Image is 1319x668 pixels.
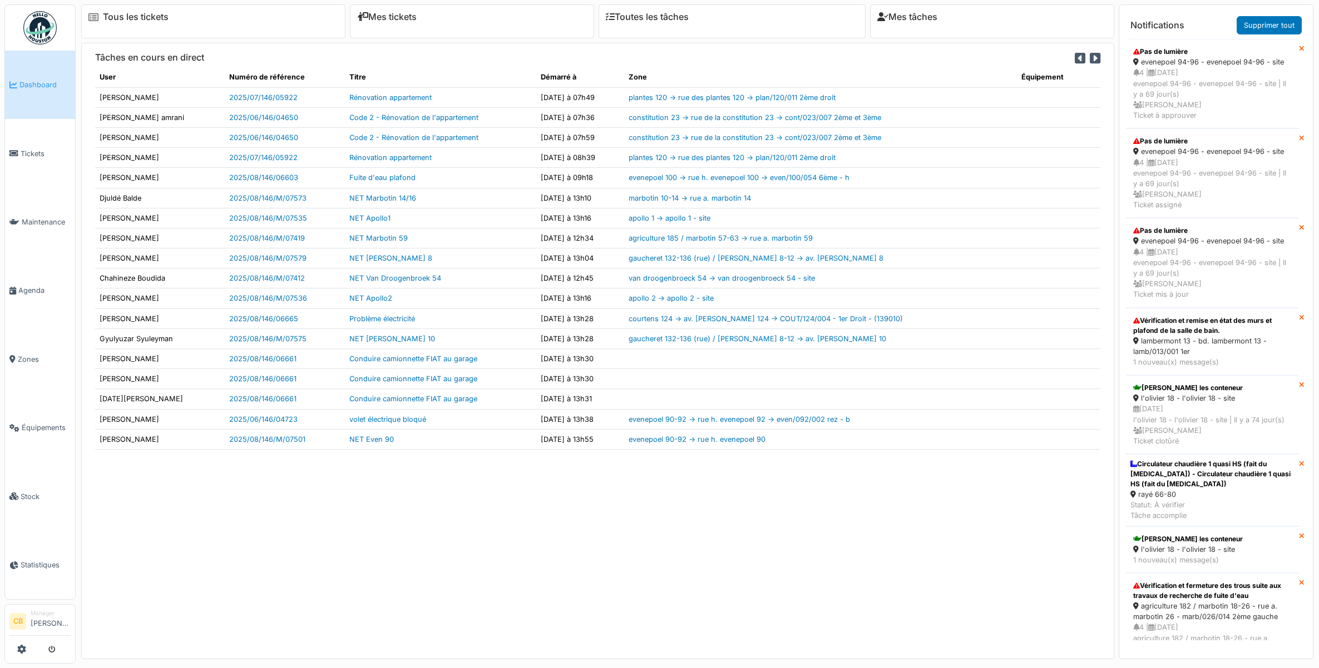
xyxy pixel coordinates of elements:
[349,254,432,262] a: NET [PERSON_NAME] 8
[349,113,478,122] a: Code 2 - Rénovation de l'appartement
[19,79,71,90] span: Dashboard
[5,51,75,119] a: Dashboard
[229,355,297,363] a: 2025/08/146/06661
[18,285,71,296] span: Agenda
[229,294,307,302] a: 2025/08/146/M/07536
[536,168,624,188] td: [DATE] à 09h18
[95,208,225,228] td: [PERSON_NAME]
[1017,67,1100,87] th: Équipement
[18,354,71,365] span: Zones
[1133,534,1292,544] div: [PERSON_NAME] les conteneur
[1133,316,1292,336] div: Vérification et remise en état des murs et plafond de la salle de bain.
[1126,128,1299,218] a: Pas de lumière evenepoel 94-96 - evenepoel 94-96 - site 4 |[DATE]evenepoel 94-96 - evenepoel 94-9...
[95,268,225,288] td: Chahineze Boudida
[1133,226,1292,236] div: Pas de lumière
[1126,526,1299,573] a: [PERSON_NAME] les conteneur l'olivier 18 - l'olivier 18 - site 1 nouveau(x) message(s)
[229,113,298,122] a: 2025/06/146/04650
[229,173,298,182] a: 2025/08/146/06603
[95,52,204,63] h6: Tâches en cours en direct
[1133,403,1292,446] div: [DATE] l'olivier 18 - l'olivier 18 - site | Il y a 74 jour(s) [PERSON_NAME] Ticket clotûré
[5,462,75,530] a: Stock
[1133,383,1292,393] div: [PERSON_NAME] les conteneur
[1133,146,1292,157] div: evenepoel 94-96 - evenepoel 94-96 - site
[629,435,765,443] a: evenepoel 90-92 -> rue h. evenepoel 90
[229,93,298,102] a: 2025/07/146/05922
[23,11,57,44] img: Badge_color-CXgf-gQk.svg
[536,127,624,147] td: [DATE] à 07h59
[95,409,225,429] td: [PERSON_NAME]
[229,375,297,383] a: 2025/08/146/06661
[629,315,903,323] a: courtens 124 -> av. [PERSON_NAME] 124 -> COUT/124/004 - 1er Droit - (139010)
[225,67,345,87] th: Numéro de référence
[536,389,624,409] td: [DATE] à 13h31
[95,168,225,188] td: [PERSON_NAME]
[349,415,426,423] a: volet électrique bloqué
[1126,308,1299,376] a: Vérification et remise en état des murs et plafond de la salle de bain. lambermont 13 - bd. lambe...
[349,315,415,323] a: Problème électricité
[5,393,75,462] a: Équipements
[629,194,751,202] a: marbotin 10-14 -> rue a. marbotin 14
[95,188,225,208] td: Djuldé Balde
[536,248,624,268] td: [DATE] à 13h04
[1130,489,1295,500] div: rayé 66-80
[536,409,624,429] td: [DATE] à 13h38
[624,67,1017,87] th: Zone
[1133,136,1292,146] div: Pas de lumière
[349,214,391,222] a: NET Apollo1
[229,214,307,222] a: 2025/08/146/M/07535
[95,248,225,268] td: [PERSON_NAME]
[9,613,26,630] li: CB
[536,228,624,248] td: [DATE] à 12h34
[1133,581,1292,601] div: Vérification et fermeture des trous suite aux travaux de recherche de fuite d'eau
[229,415,298,423] a: 2025/06/146/04723
[229,274,305,282] a: 2025/08/146/M/07412
[349,335,435,343] a: NET [PERSON_NAME] 10
[357,12,417,22] a: Mes tickets
[349,153,432,162] a: Rénovation appartement
[21,148,71,159] span: Tickets
[536,148,624,168] td: [DATE] à 08h39
[1133,336,1292,357] div: lambermont 13 - bd. lambermont 13 - lamb/013/001 1er
[1130,500,1295,521] div: Statut: À vérifier Tâche accomplie
[229,335,307,343] a: 2025/08/146/M/07575
[349,355,477,363] a: Conduire camionnette FIAT au garage
[229,194,307,202] a: 2025/08/146/M/07573
[95,107,225,127] td: [PERSON_NAME] amrani
[95,148,225,168] td: [PERSON_NAME]
[536,107,624,127] td: [DATE] à 07h36
[31,609,71,633] li: [PERSON_NAME]
[229,315,298,323] a: 2025/08/146/06665
[1130,459,1295,489] div: Circulateur chaudière 1 quasi HS (fait du [MEDICAL_DATA]) - Circulateur chaudière 1 quasi HS (fai...
[229,234,305,242] a: 2025/08/146/M/07419
[9,609,71,636] a: CB Manager[PERSON_NAME]
[629,214,710,222] a: apollo 1 -> apollo 1 - site
[536,349,624,369] td: [DATE] à 13h30
[1237,16,1302,34] a: Supprimer tout
[1126,39,1299,128] a: Pas de lumière evenepoel 94-96 - evenepoel 94-96 - site 4 |[DATE]evenepoel 94-96 - evenepoel 94-9...
[1133,357,1292,367] div: 1 nouveau(x) message(s)
[95,349,225,369] td: [PERSON_NAME]
[606,12,689,22] a: Toutes les tâches
[349,274,441,282] a: NET Van Droogenbroek 54
[536,328,624,348] td: [DATE] à 13h28
[229,133,298,142] a: 2025/06/146/04650
[349,194,416,202] a: NET Marbotin 14/16
[1133,601,1292,622] div: agriculture 182 / marbotin 18-26 - rue a. marbotin 26 - marb/026/014 2ème gauche
[536,369,624,389] td: [DATE] à 13h30
[536,308,624,328] td: [DATE] à 13h28
[95,369,225,389] td: [PERSON_NAME]
[22,422,71,433] span: Équipements
[536,429,624,449] td: [DATE] à 13h55
[22,217,71,227] span: Maintenance
[629,294,714,302] a: apollo 2 -> apollo 2 - site
[1130,20,1184,31] h6: Notifications
[103,12,169,22] a: Tous les tickets
[229,435,305,443] a: 2025/08/146/M/07501
[349,93,432,102] a: Rénovation appartement
[1133,247,1292,300] div: 4 | [DATE] evenepoel 94-96 - evenepoel 94-96 - site | Il y a 69 jour(s) [PERSON_NAME] Ticket mis ...
[95,328,225,348] td: Gyulyuzar Syuleyman
[21,491,71,502] span: Stock
[5,119,75,187] a: Tickets
[1133,157,1292,211] div: 4 | [DATE] evenepoel 94-96 - evenepoel 94-96 - site | Il y a 69 jour(s) [PERSON_NAME] Ticket assigné
[5,188,75,256] a: Maintenance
